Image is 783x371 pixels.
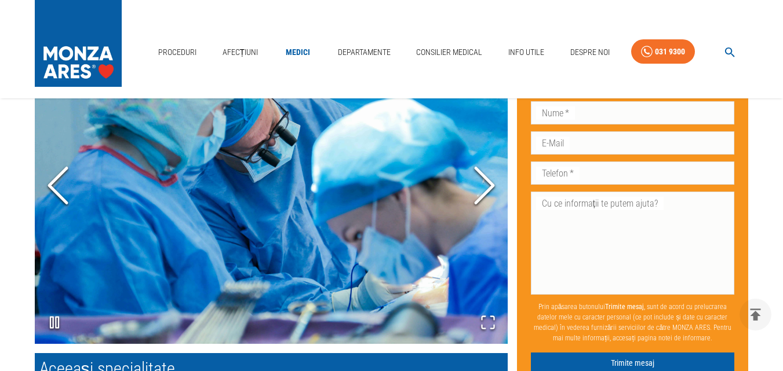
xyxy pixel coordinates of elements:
a: Departamente [333,41,395,64]
img: Zitq5fPdc1huK3KD_IMG_5642.jpg [35,29,508,344]
button: Open Fullscreen [468,303,508,344]
a: Medici [279,41,316,64]
button: Previous Slide [35,122,81,251]
a: Afecțiuni [218,41,263,64]
button: delete [740,299,771,330]
button: Next Slide [461,122,508,251]
a: Consilier Medical [411,41,487,64]
b: Trimite mesaj [605,302,644,310]
div: 031 9300 [655,45,685,59]
div: Go to Slide 1 [35,29,508,344]
p: Prin apăsarea butonului , sunt de acord cu prelucrarea datelor mele cu caracter personal (ce pot ... [531,296,735,347]
a: Proceduri [154,41,201,64]
a: 031 9300 [631,39,695,64]
a: Despre Noi [566,41,614,64]
a: Info Utile [504,41,549,64]
button: Play or Pause Slideshow [35,303,74,344]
